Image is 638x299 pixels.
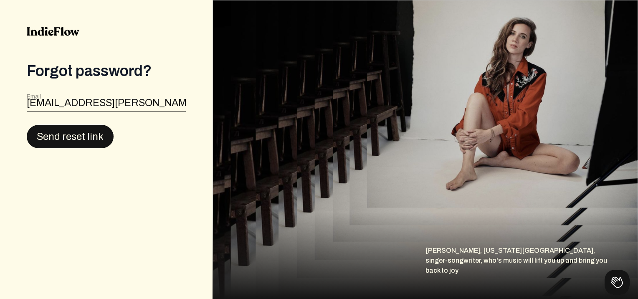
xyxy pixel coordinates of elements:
[27,93,41,101] label: Email
[27,63,186,79] div: Forgot password?
[27,27,79,36] img: indieflow-logo-black.svg
[605,270,630,295] iframe: Toggle Customer Support
[27,125,114,148] button: Send reset link
[425,246,638,299] div: [PERSON_NAME], [US_STATE][GEOGRAPHIC_DATA], singer-songwriter, who's music will lift you up and b...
